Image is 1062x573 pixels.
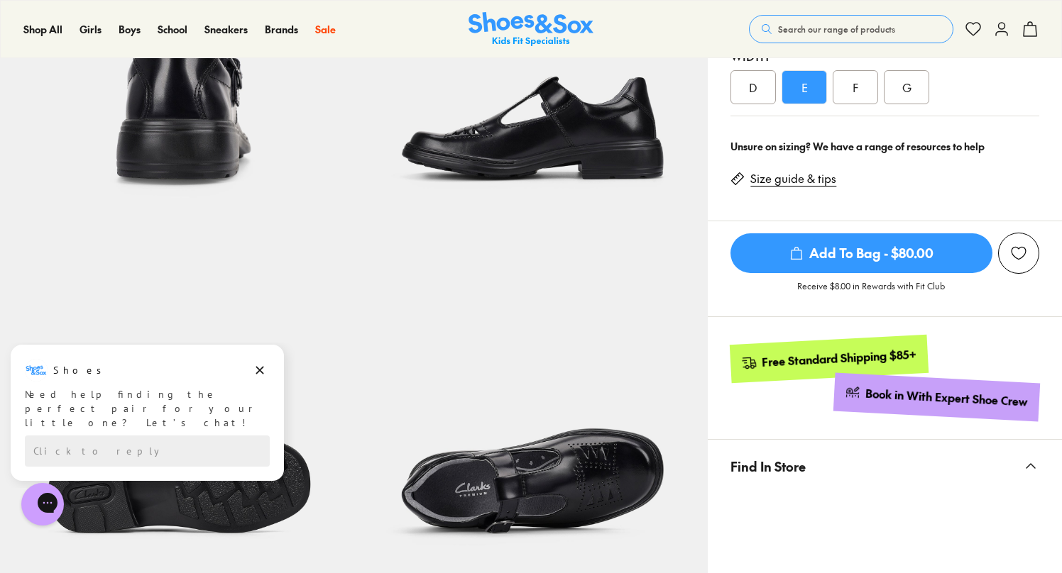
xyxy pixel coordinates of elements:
a: School [158,22,187,37]
span: Shop All [23,22,62,36]
span: Boys [119,22,141,36]
p: Receive $8.00 in Rewards with Fit Club [797,279,945,305]
span: Girls [80,22,102,36]
span: Search our range of products [778,23,895,35]
a: Girls [80,22,102,37]
div: D [730,70,776,104]
button: Search our range of products [749,15,953,43]
iframe: Gorgias live chat messenger [14,478,71,530]
div: Free Standard Shipping $85+ [762,346,917,369]
span: Find In Store [730,445,806,487]
div: Unsure on sizing? We have a range of resources to help [730,139,1039,154]
span: Add To Bag - $80.00 [730,233,992,273]
img: SNS_Logo_Responsive.svg [469,12,593,47]
div: G [884,70,929,104]
button: Dismiss campaign [250,18,270,38]
div: F [833,70,878,104]
div: Campaign message [11,2,284,138]
span: Sneakers [204,22,248,36]
div: Reply to the campaigns [25,93,270,124]
button: Find In Store [708,440,1062,493]
a: Free Standard Shipping $85+ [730,335,929,383]
div: Need help finding the perfect pair for your little one? Let’s chat! [25,45,270,87]
a: Sneakers [204,22,248,37]
img: Shoes logo [25,16,48,39]
div: E [782,70,827,104]
h3: Shoes [53,21,109,35]
div: Book in With Expert Shoe Crew [865,386,1029,410]
a: Shop All [23,22,62,37]
div: Message from Shoes. Need help finding the perfect pair for your little one? Let’s chat! [11,16,284,87]
span: Brands [265,22,298,36]
a: Sale [315,22,336,37]
span: Sale [315,22,336,36]
button: Add to Wishlist [998,233,1039,274]
button: Add To Bag - $80.00 [730,233,992,274]
span: School [158,22,187,36]
a: Shoes & Sox [469,12,593,47]
a: Size guide & tips [750,171,836,187]
a: Boys [119,22,141,37]
a: Book in With Expert Shoe Crew [833,372,1040,421]
a: Brands [265,22,298,37]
